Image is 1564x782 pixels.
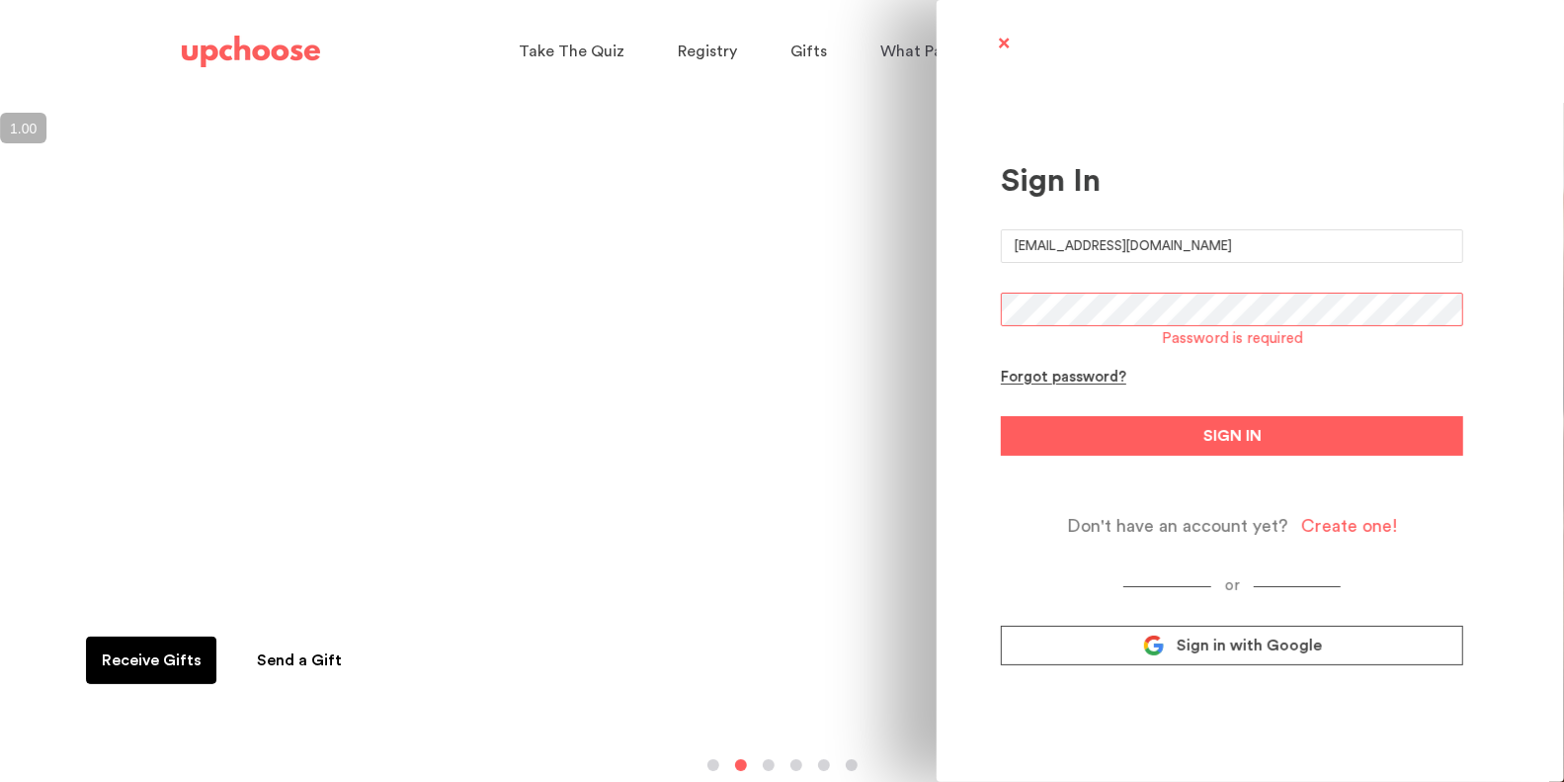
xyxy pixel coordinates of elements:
[1203,424,1262,448] span: SIGN IN
[1301,515,1398,538] div: Create one!
[1001,162,1463,200] div: Sign In
[1067,515,1288,538] span: Don't have an account yet?
[1162,330,1303,349] div: Password is required
[1001,229,1463,263] input: E-mail
[1177,636,1322,655] span: Sign in with Google
[1211,578,1254,593] span: or
[1001,416,1463,456] button: SIGN IN
[1001,369,1126,388] div: Forgot password?
[1001,626,1463,665] a: Sign in with Google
